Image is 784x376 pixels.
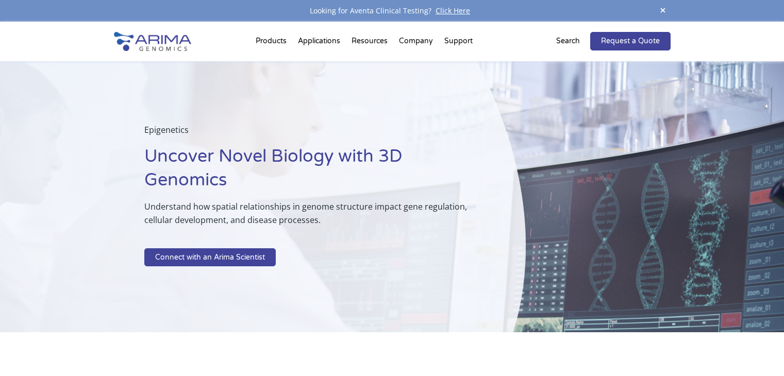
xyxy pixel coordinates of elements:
[144,145,474,200] h1: Uncover Novel Biology with 3D Genomics
[590,32,671,50] a: Request a Quote
[144,248,276,267] a: Connect with an Arima Scientist
[144,123,474,145] p: Epigenetics
[144,200,474,235] p: Understand how spatial relationships in genome structure impact gene regulation, cellular develop...
[114,4,671,18] div: Looking for Aventa Clinical Testing?
[114,32,191,51] img: Arima-Genomics-logo
[556,35,580,48] p: Search
[431,6,474,15] a: Click Here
